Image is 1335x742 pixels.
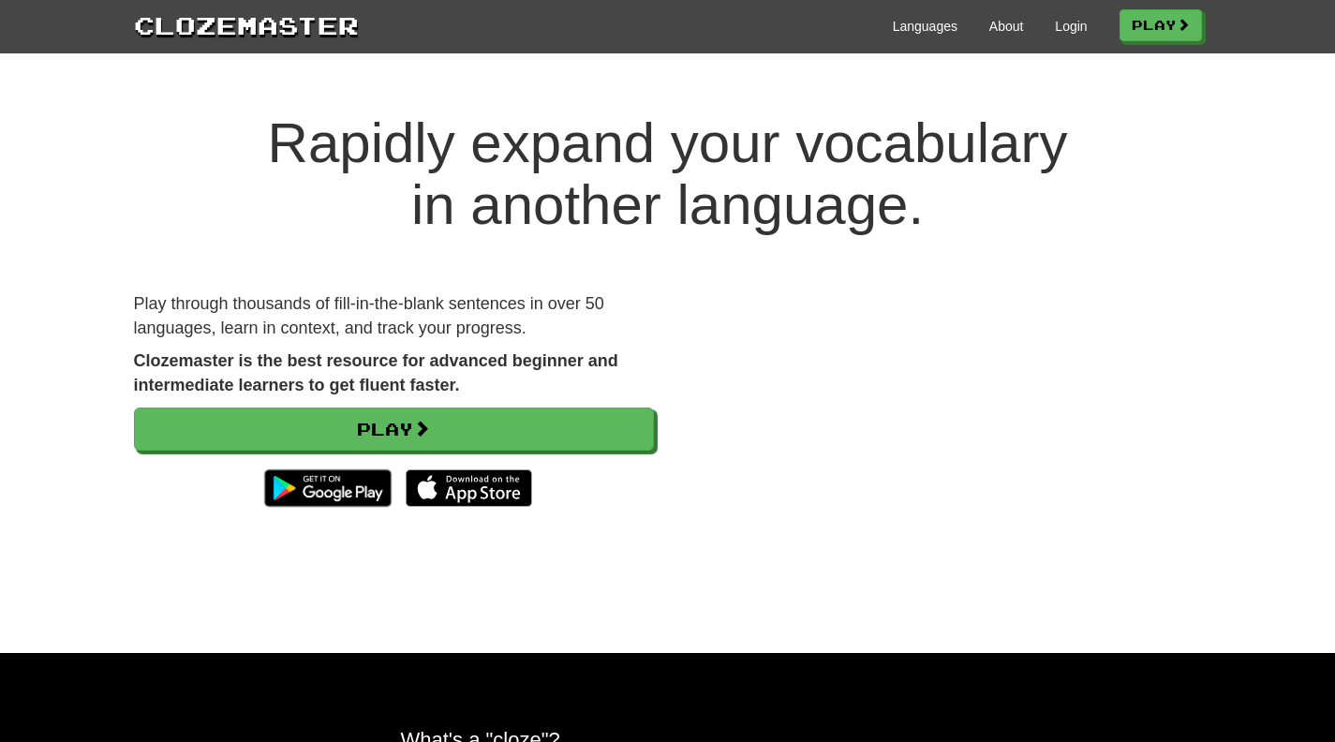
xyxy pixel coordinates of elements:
[406,469,532,507] img: Download_on_the_App_Store_Badge_US-UK_135x40-25178aeef6eb6b83b96f5f2d004eda3bffbb37122de64afbaef7...
[989,17,1024,36] a: About
[255,460,400,516] img: Get it on Google Play
[134,7,359,42] a: Clozemaster
[1120,9,1202,41] a: Play
[893,17,957,36] a: Languages
[1055,17,1087,36] a: Login
[134,408,654,451] a: Play
[134,351,618,394] strong: Clozemaster is the best resource for advanced beginner and intermediate learners to get fluent fa...
[134,292,654,340] p: Play through thousands of fill-in-the-blank sentences in over 50 languages, learn in context, and...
